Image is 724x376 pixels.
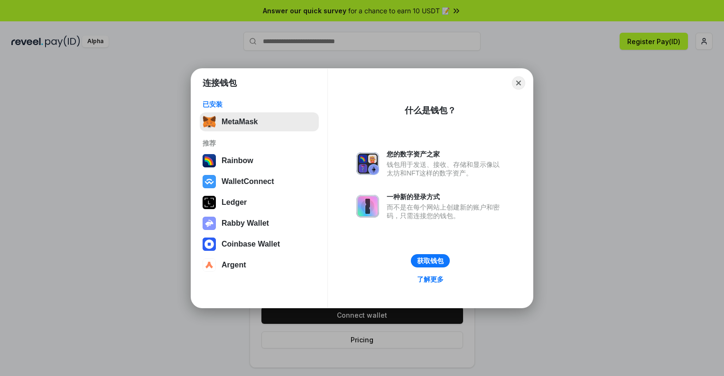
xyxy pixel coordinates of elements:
img: svg+xml,%3Csvg%20xmlns%3D%22http%3A%2F%2Fwww.w3.org%2F2000%2Fsvg%22%20fill%3D%22none%22%20viewBox... [356,195,379,218]
button: Rabby Wallet [200,214,319,233]
div: Coinbase Wallet [222,240,280,248]
div: MetaMask [222,118,258,126]
div: 了解更多 [417,275,444,284]
button: 获取钱包 [411,254,450,267]
div: 钱包用于发送、接收、存储和显示像以太坊和NFT这样的数字资产。 [387,160,504,177]
button: WalletConnect [200,172,319,191]
div: Argent [222,261,246,269]
div: WalletConnect [222,177,274,186]
div: 获取钱包 [417,257,444,265]
div: 一种新的登录方式 [387,193,504,201]
img: svg+xml,%3Csvg%20width%3D%2228%22%20height%3D%2228%22%20viewBox%3D%220%200%2028%2028%22%20fill%3D... [203,258,216,272]
img: svg+xml,%3Csvg%20width%3D%2228%22%20height%3D%2228%22%20viewBox%3D%220%200%2028%2028%22%20fill%3D... [203,238,216,251]
button: Ledger [200,193,319,212]
button: MetaMask [200,112,319,131]
a: 了解更多 [411,273,449,285]
div: Rabby Wallet [222,219,269,228]
div: 而不是在每个网站上创建新的账户和密码，只需连接您的钱包。 [387,203,504,220]
button: Argent [200,256,319,275]
img: svg+xml,%3Csvg%20width%3D%22120%22%20height%3D%22120%22%20viewBox%3D%220%200%20120%20120%22%20fil... [203,154,216,167]
button: Coinbase Wallet [200,235,319,254]
img: svg+xml,%3Csvg%20fill%3D%22none%22%20height%3D%2233%22%20viewBox%3D%220%200%2035%2033%22%20width%... [203,115,216,128]
div: 推荐 [203,139,316,147]
h1: 连接钱包 [203,77,237,89]
button: Rainbow [200,151,319,170]
div: 您的数字资产之家 [387,150,504,158]
div: 已安装 [203,100,316,109]
div: 什么是钱包？ [405,105,456,116]
div: Rainbow [222,156,253,165]
div: Ledger [222,198,247,207]
img: svg+xml,%3Csvg%20xmlns%3D%22http%3A%2F%2Fwww.w3.org%2F2000%2Fsvg%22%20fill%3D%22none%22%20viewBox... [356,152,379,175]
button: Close [512,76,525,90]
img: svg+xml,%3Csvg%20xmlns%3D%22http%3A%2F%2Fwww.w3.org%2F2000%2Fsvg%22%20width%3D%2228%22%20height%3... [203,196,216,209]
img: svg+xml,%3Csvg%20width%3D%2228%22%20height%3D%2228%22%20viewBox%3D%220%200%2028%2028%22%20fill%3D... [203,175,216,188]
img: svg+xml,%3Csvg%20xmlns%3D%22http%3A%2F%2Fwww.w3.org%2F2000%2Fsvg%22%20fill%3D%22none%22%20viewBox... [203,217,216,230]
